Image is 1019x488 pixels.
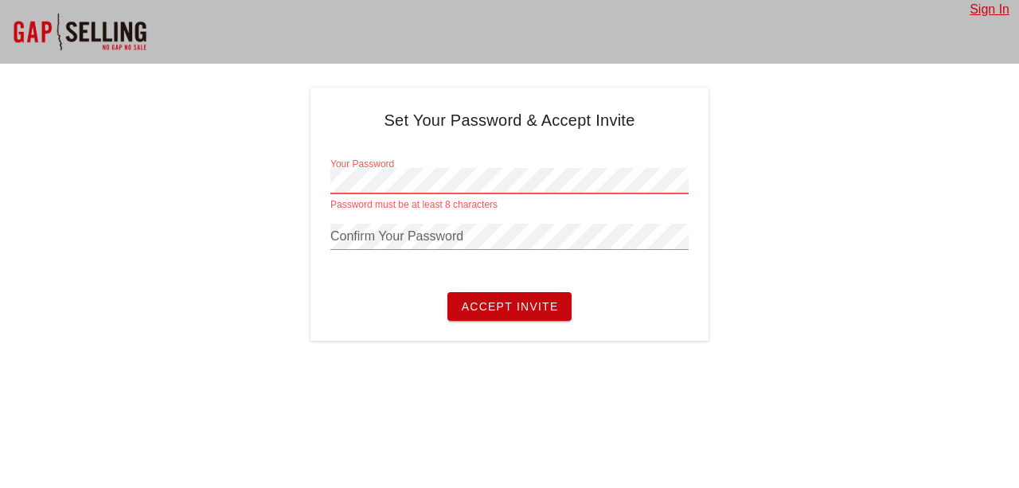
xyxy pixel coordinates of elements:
button: Accept Invite [447,292,571,321]
h4: Set Your Password & Accept Invite [330,107,689,133]
div: Password must be at least 8 characters [330,200,689,209]
a: Sign In [970,2,1009,16]
span: Accept Invite [460,300,558,313]
label: Your Password [330,158,394,170]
